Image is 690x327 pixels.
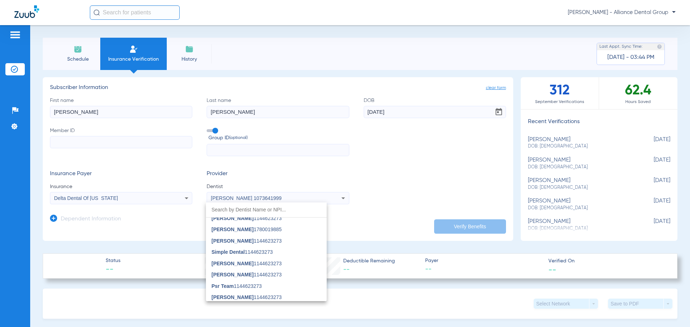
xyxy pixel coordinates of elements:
span: 1144623273 [212,249,273,254]
span: 1144623273 [212,238,282,243]
span: 1780019885 [212,227,282,232]
span: 1144623273 [212,284,262,289]
span: [PERSON_NAME] [212,294,254,300]
span: 1144623273 [212,272,282,277]
span: 1144623273 [212,295,282,300]
span: [PERSON_NAME] [212,226,254,232]
input: dropdown search [206,202,327,217]
span: [PERSON_NAME] [212,238,254,244]
span: 1144623273 [212,261,282,266]
span: [PERSON_NAME] [212,272,254,277]
span: [PERSON_NAME] [212,215,254,221]
span: Psr Team [212,283,234,289]
span: Simple Dental [212,249,245,255]
span: 1144623273 [212,216,282,221]
span: [PERSON_NAME] [212,261,254,266]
